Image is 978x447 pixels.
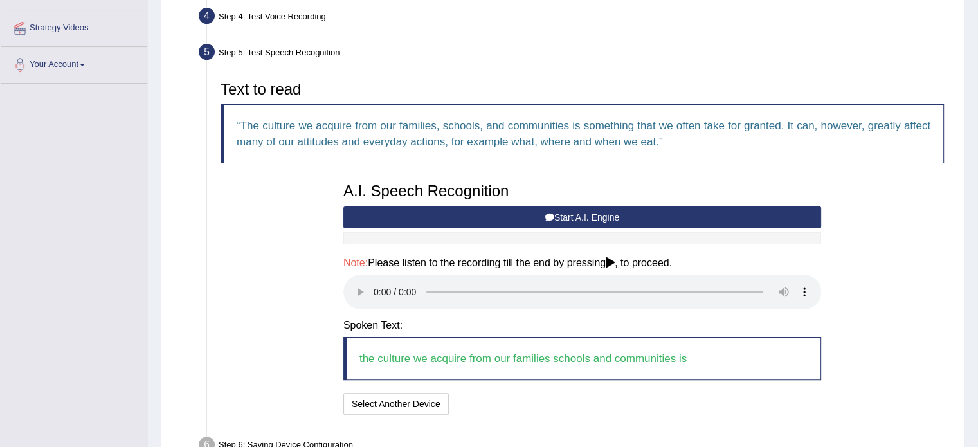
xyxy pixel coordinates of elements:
button: Select Another Device [343,393,449,415]
h4: Please listen to the recording till the end by pressing , to proceed. [343,257,821,269]
a: Strategy Videos [1,10,147,42]
blockquote: the culture we acquire from our families schools and communities is [343,337,821,380]
div: Step 5: Test Speech Recognition [193,40,959,68]
button: Start A.I. Engine [343,206,821,228]
div: Step 4: Test Voice Recording [193,4,959,32]
h3: Text to read [221,81,944,98]
h4: Spoken Text: [343,320,821,331]
q: The culture we acquire from our families, schools, and communities is something that we often tak... [237,120,930,148]
h3: A.I. Speech Recognition [343,183,821,199]
a: Your Account [1,47,147,79]
span: Note: [343,257,368,268]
